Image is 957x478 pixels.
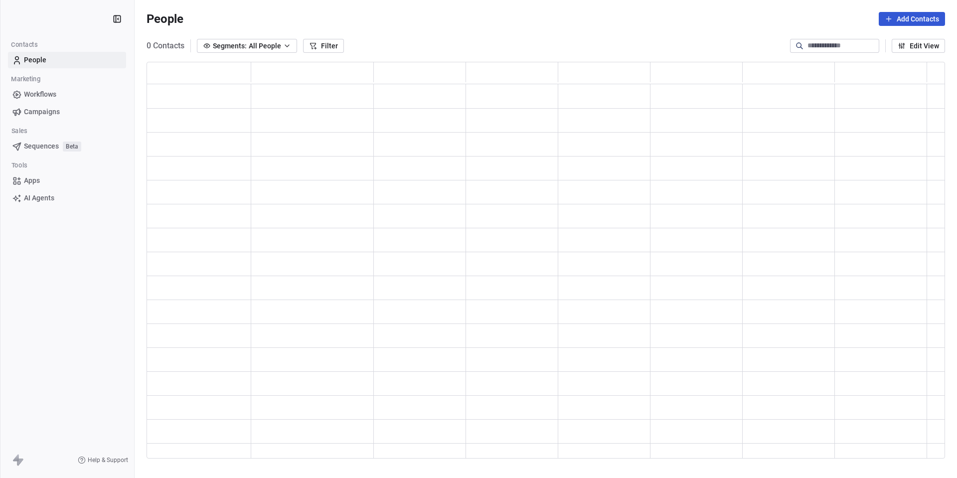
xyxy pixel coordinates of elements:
span: Help & Support [88,456,128,464]
span: Workflows [24,89,56,100]
a: Apps [8,172,126,189]
span: Sequences [24,141,59,152]
span: All People [249,41,281,51]
a: People [8,52,126,68]
span: People [147,11,183,26]
a: AI Agents [8,190,126,206]
a: SequencesBeta [8,138,126,155]
span: Tools [7,158,31,173]
a: Workflows [8,86,126,103]
button: Filter [303,39,344,53]
a: Campaigns [8,104,126,120]
span: Segments: [213,41,247,51]
span: Sales [7,124,31,139]
a: Help & Support [78,456,128,464]
span: Marketing [6,72,45,87]
span: AI Agents [24,193,54,203]
span: Apps [24,175,40,186]
button: Edit View [892,39,945,53]
span: Campaigns [24,107,60,117]
span: People [24,55,46,65]
span: Contacts [6,37,41,52]
span: Beta [63,142,81,152]
button: Add Contacts [879,12,945,26]
span: 0 Contacts [147,40,184,52]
